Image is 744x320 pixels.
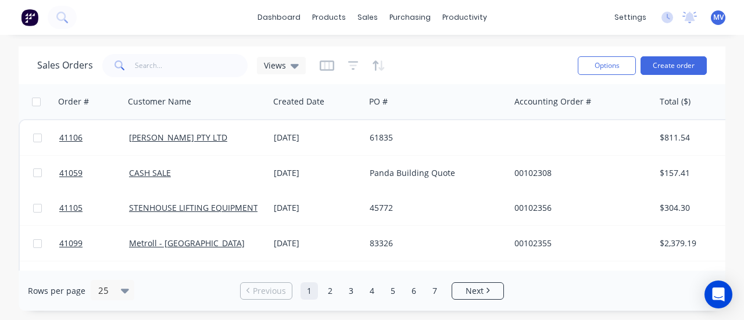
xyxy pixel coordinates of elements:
div: settings [609,9,652,26]
div: 83326 [370,238,499,249]
span: 41106 [59,132,83,143]
div: Accounting Order # [514,96,591,107]
ul: Pagination [235,282,509,300]
div: PO # [369,96,388,107]
div: $2,379.19 [660,238,728,249]
a: 41099 [59,226,129,261]
a: Page 7 [426,282,443,300]
div: 00102308 [514,167,643,179]
span: Next [466,285,484,297]
div: [DATE] [274,238,360,249]
a: STENHOUSE LIFTING EQUIPMENT [129,202,258,213]
span: 41105 [59,202,83,214]
button: Options [578,56,636,75]
div: 00102356 [514,202,643,214]
a: 41106 [59,120,129,155]
a: [PERSON_NAME] PTY LTD [129,132,227,143]
div: products [306,9,352,26]
div: $304.30 [660,202,728,214]
span: 41099 [59,238,83,249]
span: Rows per page [28,285,85,297]
a: Next page [452,285,503,297]
div: [DATE] [274,167,360,179]
h1: Sales Orders [37,60,93,71]
span: Views [264,59,286,71]
span: 41059 [59,167,83,179]
input: Search... [135,54,248,77]
div: [DATE] [274,202,360,214]
a: Page 3 [342,282,360,300]
div: Total ($) [660,96,691,107]
div: 61835 [370,132,499,143]
a: 41104 [59,261,129,296]
a: Metroll - [GEOGRAPHIC_DATA] [129,238,245,249]
div: productivity [437,9,493,26]
a: Page 5 [384,282,402,300]
div: purchasing [384,9,437,26]
div: 45772 [370,202,499,214]
div: Created Date [273,96,324,107]
a: CASH SALE [129,167,171,178]
a: Page 6 [405,282,423,300]
div: Open Intercom Messenger [704,281,732,308]
div: sales [352,9,384,26]
div: [DATE] [274,132,360,143]
div: 00102355 [514,238,643,249]
a: Page 4 [363,282,381,300]
div: $157.41 [660,167,728,179]
a: Previous page [241,285,292,297]
a: 41059 [59,156,129,190]
a: dashboard [252,9,306,26]
img: Factory [21,9,38,26]
a: 41105 [59,190,129,225]
div: Order # [58,96,89,107]
span: MV [713,12,724,23]
div: Panda Building Quote [370,167,499,179]
a: Page 2 [321,282,339,300]
span: Previous [253,285,286,297]
div: Customer Name [128,96,191,107]
button: Create order [641,56,707,75]
div: $811.54 [660,132,728,143]
a: Page 1 is your current page [301,282,318,300]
